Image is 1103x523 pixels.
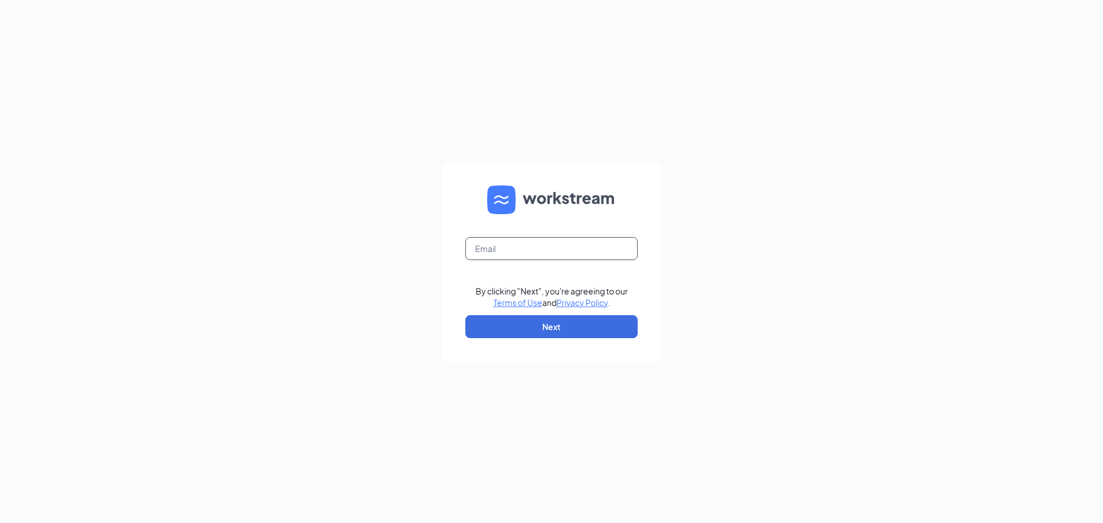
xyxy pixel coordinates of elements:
[465,315,638,338] button: Next
[487,185,616,214] img: WS logo and Workstream text
[476,285,628,308] div: By clicking "Next", you're agreeing to our and .
[465,237,638,260] input: Email
[557,297,608,308] a: Privacy Policy
[493,297,542,308] a: Terms of Use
